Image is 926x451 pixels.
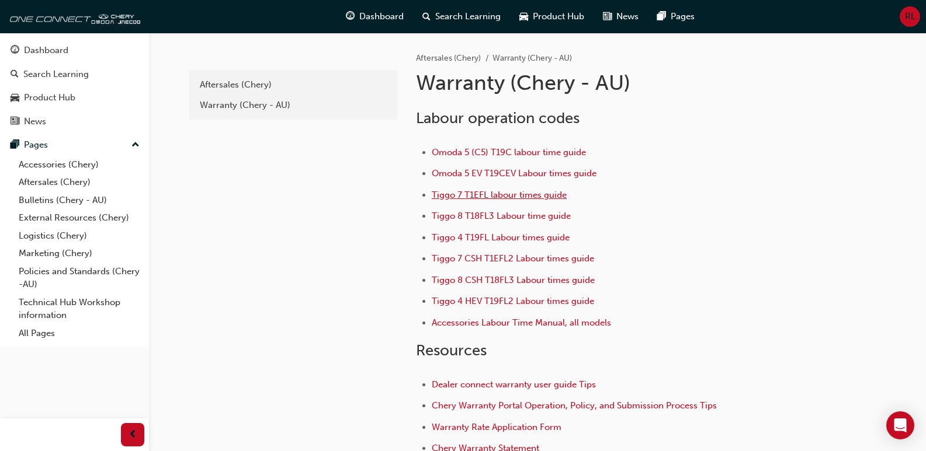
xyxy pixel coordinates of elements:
[23,68,89,81] div: Search Learning
[416,70,799,96] h1: Warranty (Chery - AU)
[432,379,596,390] a: Dealer connect warranty user guide Tips
[432,168,596,179] a: Omoda 5 EV T19CEV Labour times guide
[435,10,501,23] span: Search Learning
[657,9,666,24] span: pages-icon
[14,156,144,174] a: Accessories (Chery)
[648,5,704,29] a: pages-iconPages
[519,9,528,24] span: car-icon
[346,9,355,24] span: guage-icon
[5,111,144,132] a: News
[594,5,648,29] a: news-iconNews
[603,9,612,24] span: news-icon
[413,5,510,29] a: search-iconSearch Learning
[129,428,137,442] span: prev-icon
[432,422,561,432] a: Warranty Rate Application Form
[359,10,404,23] span: Dashboard
[24,138,48,152] div: Pages
[200,78,387,92] div: Aftersales (Chery)
[5,134,144,156] button: Pages
[493,52,572,65] li: Warranty (Chery - AU)
[432,296,594,306] a: Tiggo 4 HEV T19FL2 Labour times guide
[432,253,594,264] a: Tiggo 7 CSH T1EFL2 Labour times guide
[11,117,19,127] span: news-icon
[671,10,695,23] span: Pages
[194,75,393,95] a: Aftersales (Chery)
[14,293,144,324] a: Technical Hub Workshop information
[432,190,567,200] a: Tiggo 7 T1EFL labour times guide
[14,173,144,191] a: Aftersales (Chery)
[432,400,717,411] a: Chery Warranty Portal Operation, Policy, and Submission Process Tips
[24,44,68,57] div: Dashboard
[432,211,571,221] a: Tiggo 8 T18FL3 Labour time guide
[422,9,431,24] span: search-icon
[5,87,144,109] a: Product Hub
[11,93,19,103] span: car-icon
[416,341,487,359] span: Resources
[14,244,144,263] a: Marketing (Chery)
[14,324,144,342] a: All Pages
[432,317,611,328] a: Accessories Labour Time Manual, all models
[24,91,75,104] div: Product Hub
[616,10,639,23] span: News
[5,40,144,61] a: Dashboard
[337,5,413,29] a: guage-iconDashboard
[533,10,584,23] span: Product Hub
[886,411,914,439] div: Open Intercom Messenger
[5,64,144,85] a: Search Learning
[200,99,387,112] div: Warranty (Chery - AU)
[510,5,594,29] a: car-iconProduct Hub
[11,46,19,56] span: guage-icon
[905,10,915,23] span: RL
[11,140,19,151] span: pages-icon
[6,5,140,28] img: oneconnect
[432,232,570,243] a: Tiggo 4 T19FL Labour times guide
[24,115,46,128] div: News
[194,95,393,116] a: Warranty (Chery - AU)
[5,37,144,134] button: DashboardSearch LearningProduct HubNews
[416,53,481,63] a: Aftersales (Chery)
[416,109,580,127] span: Labour operation codes
[14,227,144,245] a: Logistics (Chery)
[14,209,144,227] a: External Resources (Chery)
[14,263,144,293] a: Policies and Standards (Chery -AU)
[432,147,586,158] a: Omoda 5 (C5) T19C labour time guide
[11,69,19,80] span: search-icon
[900,6,920,27] button: RL
[131,138,140,153] span: up-icon
[14,191,144,209] a: Bulletins (Chery - AU)
[432,275,595,285] a: Tiggo 8 CSH T18FL3 Labour times guide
